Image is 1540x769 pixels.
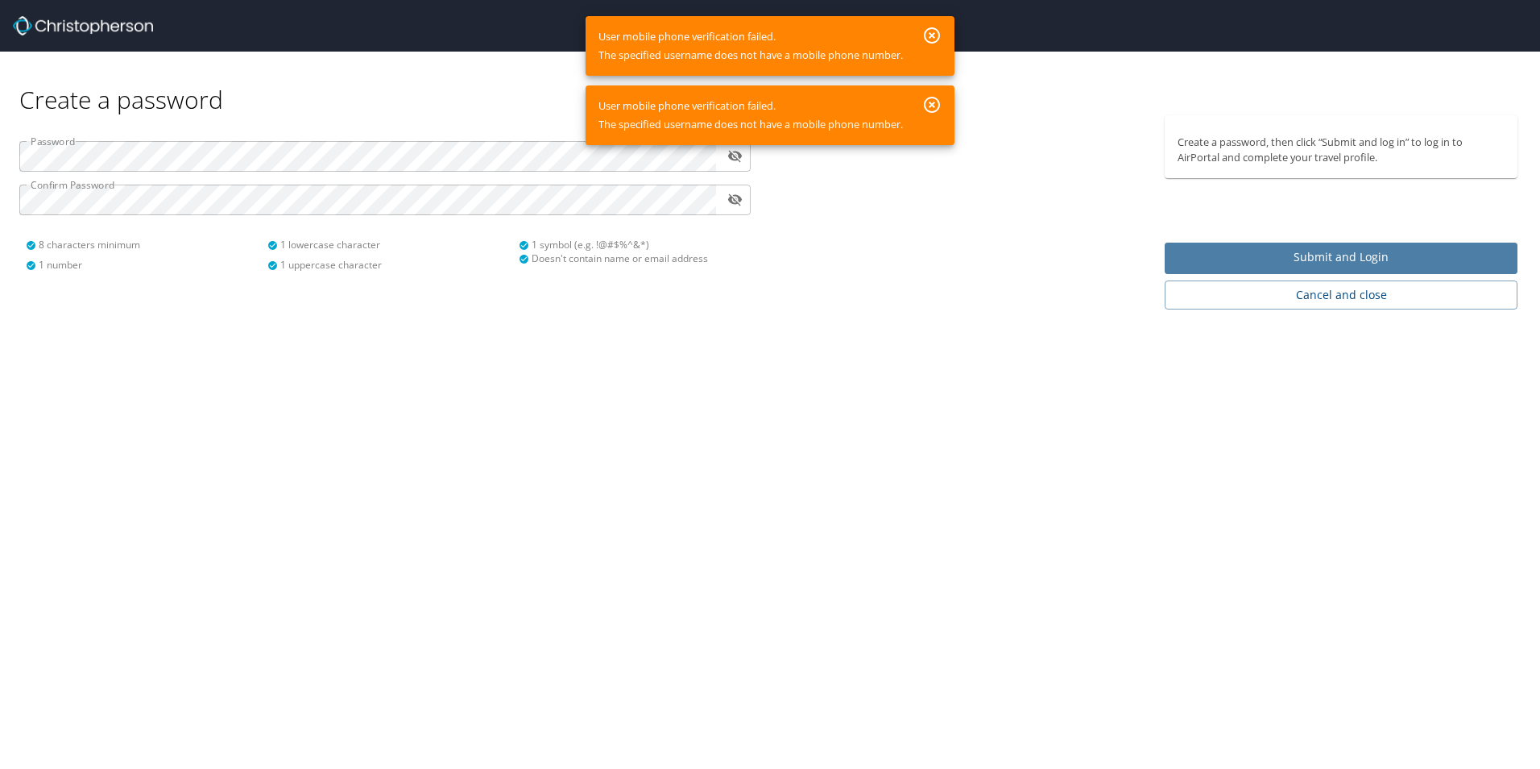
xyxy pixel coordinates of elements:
[13,16,153,35] img: Christopherson_logo_rev.png
[26,238,267,251] div: 8 characters minimum
[1178,285,1505,306] span: Cancel and close
[26,258,267,272] div: 1 number
[19,52,1521,115] div: Create a password
[598,90,903,140] div: User mobile phone verification failed. The specified username does not have a mobile phone number.
[598,21,903,71] div: User mobile phone verification failed. The specified username does not have a mobile phone number.
[722,143,747,168] button: toggle password visibility
[1178,247,1505,268] span: Submit and Login
[1165,243,1517,274] button: Submit and Login
[519,238,741,251] div: 1 symbol (e.g. !@#$%^&*)
[1165,281,1517,310] button: Cancel and close
[267,258,509,272] div: 1 uppercase character
[267,238,509,251] div: 1 lowercase character
[1178,135,1505,165] p: Create a password, then click “Submit and log in” to log in to AirPortal and complete your travel...
[519,251,741,265] div: Doesn't contain name or email address
[722,187,747,212] button: toggle password visibility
